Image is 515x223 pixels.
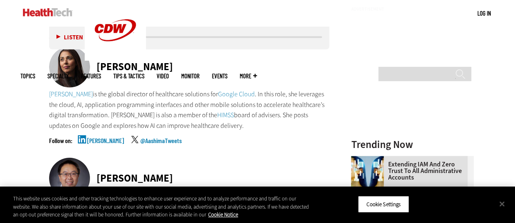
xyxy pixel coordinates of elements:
[351,161,469,181] a: Extending IAM and Zero Trust to All Administrative Accounts
[23,8,72,16] img: Home
[212,73,227,79] a: Events
[49,158,90,199] img: Dr. Eric Poon
[157,73,169,79] a: Video
[217,111,234,119] a: HIMSS
[47,73,69,79] span: Specialty
[493,195,511,213] button: Close
[218,90,255,98] a: Google Cloud
[208,211,238,218] a: More information about your privacy
[113,73,144,79] a: Tips & Tactics
[81,73,101,79] a: Features
[87,137,124,158] a: [PERSON_NAME]
[477,9,491,17] a: Log in
[240,73,257,79] span: More
[477,9,491,18] div: User menu
[351,156,384,189] img: abstract image of woman with pixelated face
[351,139,474,150] h3: Trending Now
[351,15,474,118] iframe: advertisement
[85,54,146,63] a: CDW
[20,73,35,79] span: Topics
[13,195,309,219] div: This website uses cookies and other tracking technologies to enhance user experience and to analy...
[49,90,93,98] a: [PERSON_NAME]
[358,196,409,213] button: Cookie Settings
[140,137,182,158] a: @AashimaTweets
[181,73,200,79] a: MonITor
[97,173,173,183] div: [PERSON_NAME]
[351,156,388,163] a: abstract image of woman with pixelated face
[49,89,330,131] p: is the global director of healthcare solutions for . In this role, she leverages the cloud, AI, a...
